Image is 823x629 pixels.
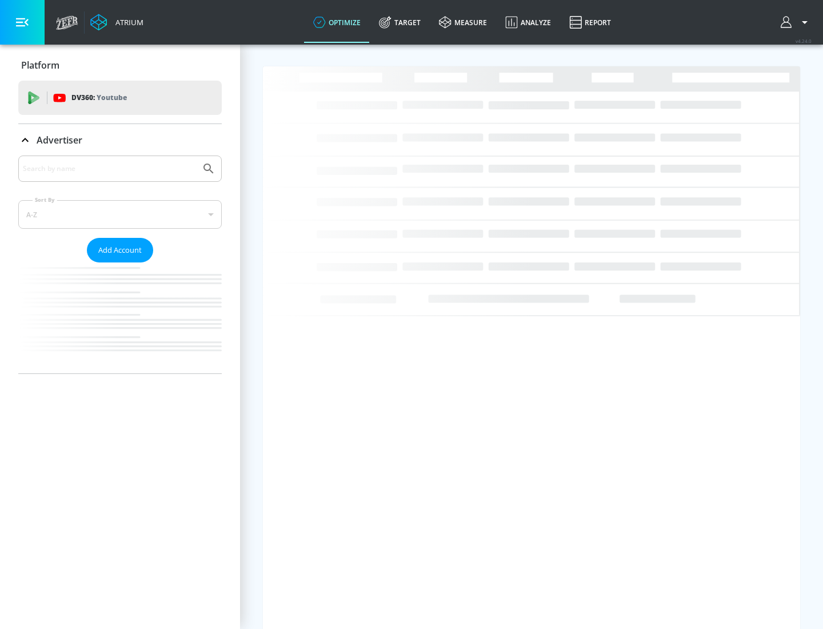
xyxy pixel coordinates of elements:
[18,81,222,115] div: DV360: Youtube
[18,49,222,81] div: Platform
[71,91,127,104] p: DV360:
[496,2,560,43] a: Analyze
[430,2,496,43] a: measure
[304,2,370,43] a: optimize
[97,91,127,103] p: Youtube
[560,2,620,43] a: Report
[33,196,57,204] label: Sort By
[21,59,59,71] p: Platform
[90,14,143,31] a: Atrium
[796,38,812,44] span: v 4.24.0
[18,200,222,229] div: A-Z
[370,2,430,43] a: Target
[18,156,222,373] div: Advertiser
[87,238,153,262] button: Add Account
[111,17,143,27] div: Atrium
[18,124,222,156] div: Advertiser
[37,134,82,146] p: Advertiser
[18,262,222,373] nav: list of Advertiser
[23,161,196,176] input: Search by name
[98,244,142,257] span: Add Account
